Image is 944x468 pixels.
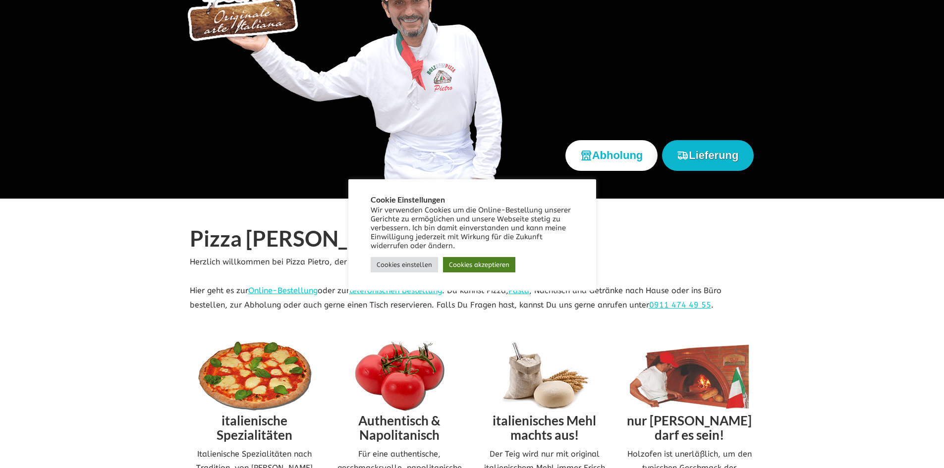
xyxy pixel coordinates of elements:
a: Cookies akzeptieren [443,257,515,272]
h2: nur [PERSON_NAME] darf es sein! [624,411,755,447]
button: Lieferung [662,140,753,170]
a: Cookies einstellen [371,257,438,272]
h2: Authentisch & Napolitanisch [334,411,465,447]
h5: Cookie Einstellungen [371,195,574,204]
img: Tomaten [340,342,459,411]
a: Pasta [508,286,529,295]
h1: Pizza [PERSON_NAME] [190,226,755,255]
a: Online-Bestellung [248,286,318,295]
img: Mehl [485,342,604,411]
img: Pietro Holzofen [630,342,749,411]
div: Herzlich willkommen bei Pizza Pietro, der Pizzeria in [GEOGRAPHIC_DATA]! Hier geht es zur oder zu... [182,226,762,312]
div: Wir verwenden Cookies um die Online-Bestellung unserer Gerichte zu ermöglichen und unsere Webseit... [371,206,574,251]
a: telefonischen Bestellung [349,286,442,295]
img: Pizza [195,342,314,411]
h2: italienische Spezialitäten [190,411,320,447]
h2: italienisches Mehl machts aus! [480,411,610,447]
button: Abholung [565,140,658,170]
a: 0911 474 49 55 [649,300,711,310]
